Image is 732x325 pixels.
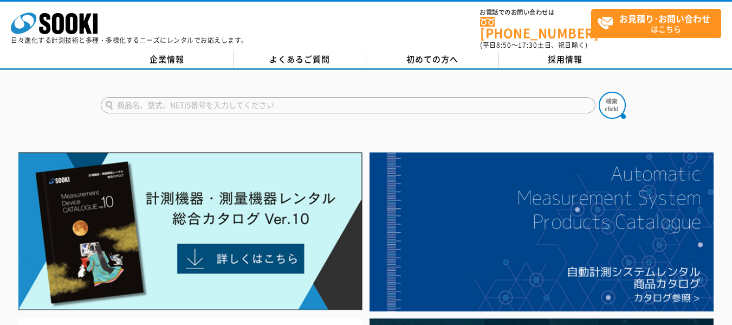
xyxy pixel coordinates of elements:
span: 8:50 [496,40,511,50]
span: はこちら [597,10,721,37]
img: Catalog Ver10 [18,152,362,310]
img: btn_search.png [599,92,626,119]
a: [PHONE_NUMBER] [480,17,591,39]
img: 自動計測システムカタログ [370,152,714,311]
a: よくあるご質問 [234,52,366,68]
span: (平日 ～ 土日、祝日除く) [480,40,587,50]
strong: お見積り･お問い合わせ [619,12,710,25]
span: 17:30 [518,40,537,50]
span: 初めての方へ [406,53,458,65]
a: 採用情報 [499,52,632,68]
a: 初めての方へ [366,52,499,68]
input: 商品名、型式、NETIS番号を入力してください [101,97,595,113]
p: 日々進化する計測技術と多種・多様化するニーズにレンタルでお応えします。 [11,37,248,43]
a: お見積り･お問い合わせはこちら [591,9,721,38]
span: お電話でのお問い合わせは [480,9,591,16]
a: 企業情報 [101,52,234,68]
